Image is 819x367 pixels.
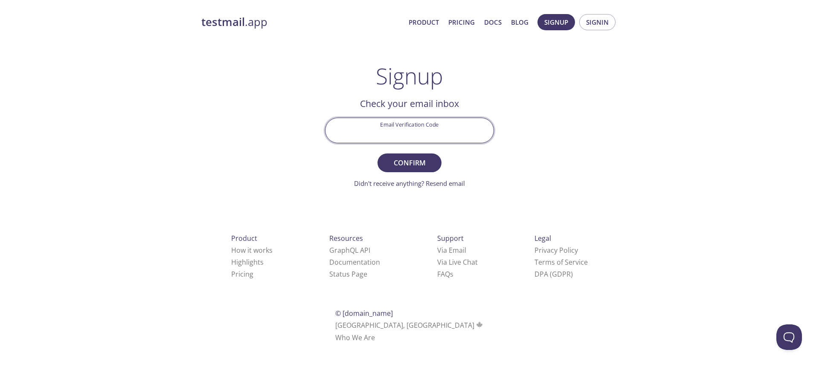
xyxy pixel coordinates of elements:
a: Product [409,17,439,28]
a: Terms of Service [534,257,588,267]
span: Product [231,234,257,243]
a: Via Email [437,246,466,255]
strong: testmail [201,14,245,29]
a: How it works [231,246,273,255]
a: Via Live Chat [437,257,478,267]
a: Pricing [231,269,253,279]
iframe: Help Scout Beacon - Open [776,324,802,350]
button: Signin [579,14,616,30]
span: Signin [586,17,609,28]
a: Who We Are [335,333,375,342]
a: testmail.app [201,15,402,29]
a: Didn't receive anything? Resend email [354,179,465,188]
a: Docs [484,17,502,28]
a: GraphQL API [329,246,370,255]
span: Signup [544,17,568,28]
button: Signup [537,14,575,30]
h1: Signup [376,63,443,89]
a: Blog [511,17,529,28]
a: DPA (GDPR) [534,269,573,279]
a: Highlights [231,257,264,267]
span: Support [437,234,464,243]
a: FAQ [437,269,453,279]
span: © [DOMAIN_NAME] [335,309,393,318]
span: Confirm [387,157,432,169]
span: Resources [329,234,363,243]
a: Privacy Policy [534,246,578,255]
button: Confirm [378,153,441,172]
span: Legal [534,234,551,243]
a: Pricing [448,17,475,28]
span: [GEOGRAPHIC_DATA], [GEOGRAPHIC_DATA] [335,321,484,330]
a: Status Page [329,269,367,279]
h2: Check your email inbox [325,96,494,111]
span: s [450,269,453,279]
a: Documentation [329,257,380,267]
